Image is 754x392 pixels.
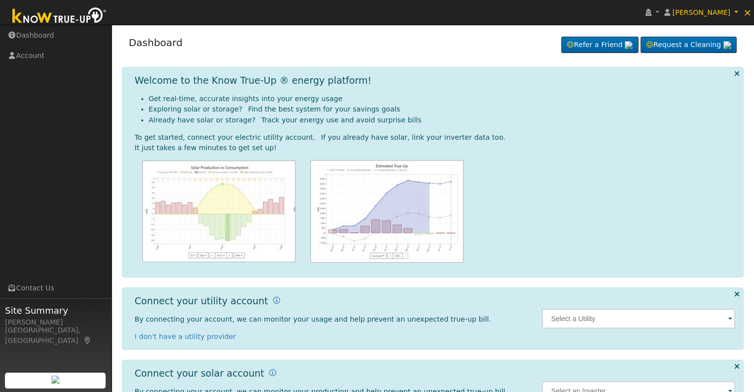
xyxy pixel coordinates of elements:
span: [PERSON_NAME] [672,8,730,16]
div: It just takes a few minutes to get set up! [135,143,736,153]
li: Exploring solar or storage? Find the best system for your savings goals [149,104,736,114]
div: [GEOGRAPHIC_DATA], [GEOGRAPHIC_DATA] [5,325,106,346]
a: Refer a Friend [561,37,638,54]
h1: Connect your solar account [135,368,264,379]
input: Select a Utility [542,309,735,329]
div: [PERSON_NAME] [5,317,106,328]
li: Get real-time, accurate insights into your energy usage [149,94,736,104]
div: To get started, connect your electric utility account. If you already have solar, link your inver... [135,132,736,143]
li: Already have solar or storage? Track your energy use and avoid surprise bills [149,115,736,125]
span: Site Summary [5,304,106,317]
img: retrieve [625,41,633,49]
h1: Connect your utility account [135,295,268,307]
span: × [743,6,752,18]
img: retrieve [52,376,59,384]
span: By connecting your account, we can monitor your usage and help prevent an unexpected true-up bill. [135,315,491,323]
a: Request a Cleaning [640,37,737,54]
h1: Welcome to the Know True-Up ® energy platform! [135,75,372,86]
img: retrieve [723,41,731,49]
a: I don't have a utility provider [135,333,236,340]
a: Map [83,336,92,344]
img: Know True-Up [7,5,112,28]
a: Dashboard [129,37,183,49]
